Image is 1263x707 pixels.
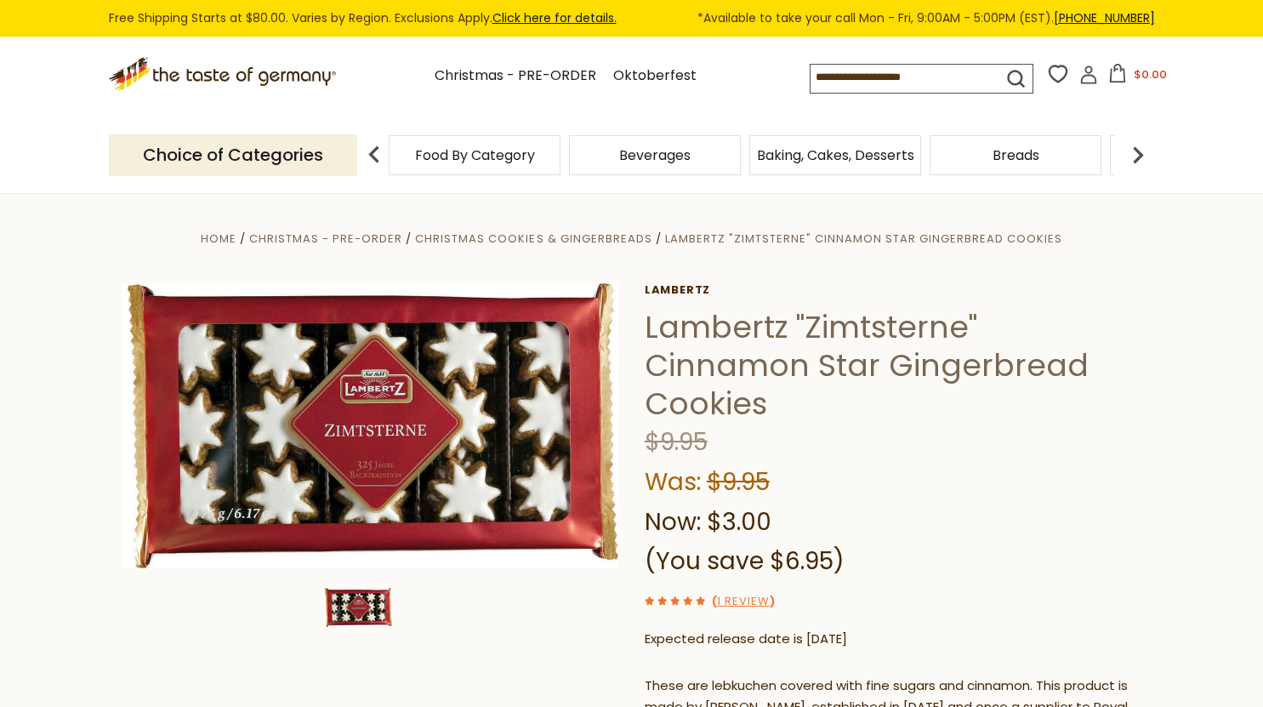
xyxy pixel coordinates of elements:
[435,65,596,88] a: Christmas - PRE-ORDER
[1054,9,1155,26] a: [PHONE_NUMBER]
[645,545,845,578] span: (You save $6.95)
[645,629,1142,650] p: Expected release date is [DATE]
[109,9,1155,28] div: Free Shipping Starts at $80.00. Varies by Region. Exclusions Apply.
[645,425,708,459] span: $9.95
[415,231,651,247] a: Christmas Cookies & Gingerbreads
[717,593,770,611] a: 1 Review
[707,465,770,499] span: $9.95
[1101,64,1174,89] button: $0.00
[697,9,1155,28] span: *Available to take your call Mon - Fri, 9:00AM - 5:00PM (EST).
[122,283,619,568] img: Lambertz "Zimtsterne" Cinnamon Star Gingerbread Cookies
[707,505,771,539] span: $3.00
[1134,66,1167,83] span: $0.00
[712,593,775,609] span: ( )
[201,231,236,247] a: Home
[645,308,1142,423] h1: Lambertz "Zimtsterne" Cinnamon Star Gingerbread Cookies
[249,231,402,247] a: Christmas - PRE-ORDER
[645,283,1142,297] a: Lambertz
[324,588,392,627] img: Lambertz "Zimtsterne" Cinnamon Star Gingerbread Cookies
[993,149,1039,162] a: Breads
[415,149,535,162] a: Food By Category
[613,65,697,88] a: Oktoberfest
[757,149,914,162] a: Baking, Cakes, Desserts
[645,465,701,499] label: Was:
[619,149,691,162] a: Beverages
[492,9,617,26] a: Click here for details.
[109,134,357,176] p: Choice of Categories
[357,138,391,172] img: previous arrow
[665,231,1062,247] a: Lambertz "Zimtsterne" Cinnamon Star Gingerbread Cookies
[645,505,701,539] label: Now:
[1121,138,1155,172] img: next arrow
